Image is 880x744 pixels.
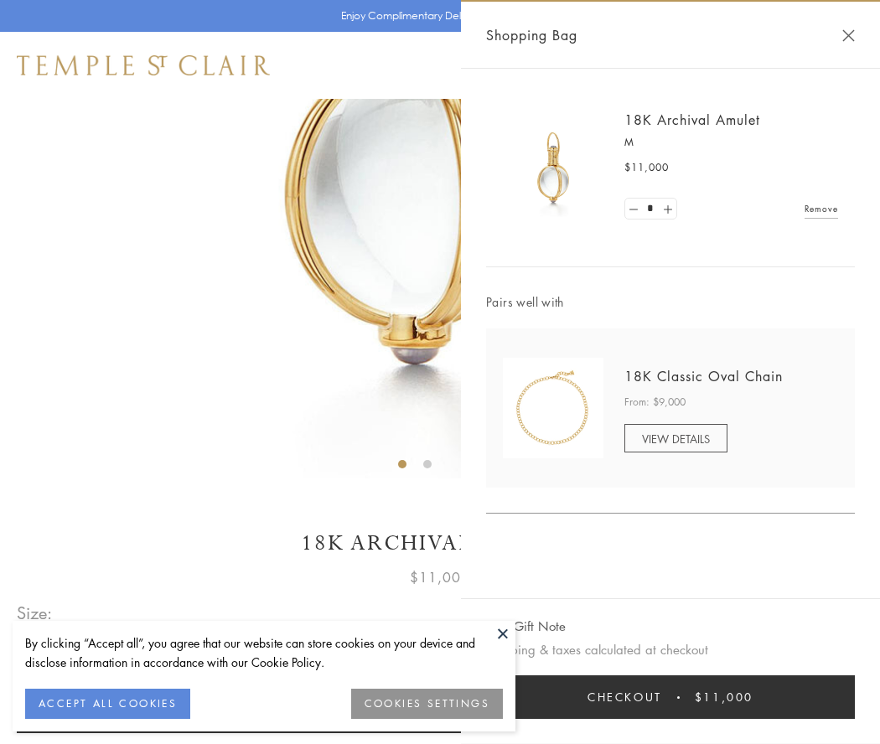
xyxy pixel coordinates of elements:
[486,616,566,637] button: Add Gift Note
[624,367,783,385] a: 18K Classic Oval Chain
[625,199,642,220] a: Set quantity to 0
[624,159,669,176] span: $11,000
[486,675,855,719] button: Checkout $11,000
[588,688,662,706] span: Checkout
[624,394,686,411] span: From: $9,000
[624,424,727,452] a: VIEW DETAILS
[410,566,470,588] span: $11,000
[642,431,710,447] span: VIEW DETAILS
[25,633,503,672] div: By clicking “Accept all”, you agree that our website can store cookies on your device and disclos...
[486,24,577,46] span: Shopping Bag
[25,689,190,719] button: ACCEPT ALL COOKIES
[624,111,760,129] a: 18K Archival Amulet
[624,134,838,151] p: M
[486,639,855,660] p: Shipping & taxes calculated at checkout
[17,599,54,627] span: Size:
[659,199,676,220] a: Set quantity to 2
[695,688,753,706] span: $11,000
[341,8,531,24] p: Enjoy Complimentary Delivery & Returns
[805,199,838,218] a: Remove
[503,117,603,218] img: 18K Archival Amulet
[486,292,855,312] span: Pairs well with
[17,55,270,75] img: Temple St. Clair
[17,529,863,558] h1: 18K Archival Amulet
[842,29,855,42] button: Close Shopping Bag
[351,689,503,719] button: COOKIES SETTINGS
[503,358,603,458] img: N88865-OV18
